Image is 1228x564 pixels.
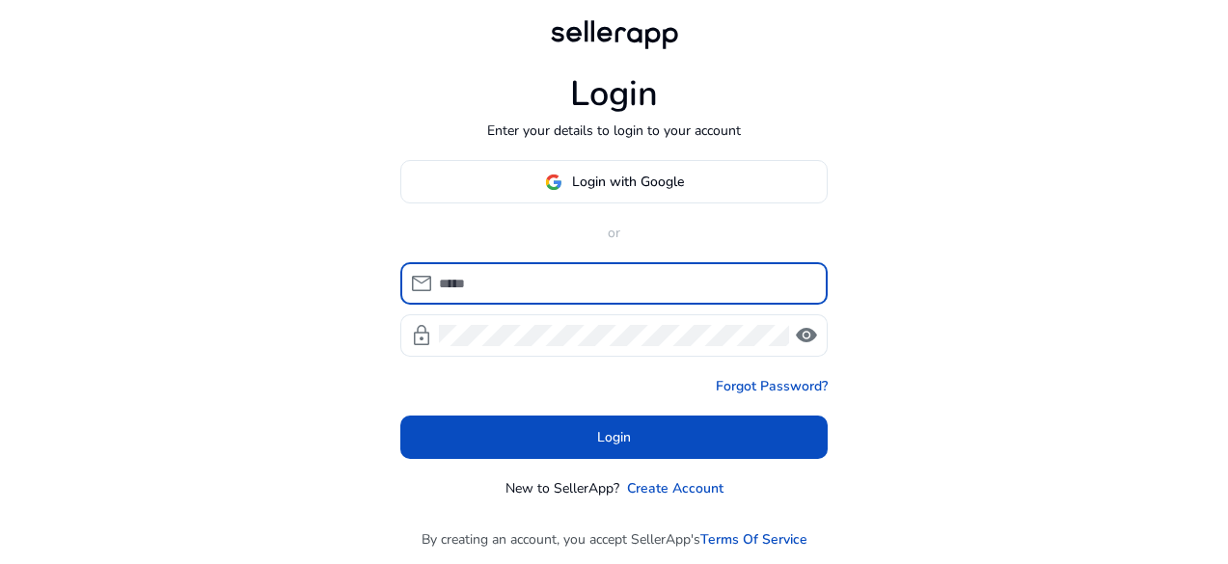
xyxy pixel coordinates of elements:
span: Login [597,427,631,447]
span: Login with Google [572,172,684,192]
a: Terms Of Service [700,529,807,550]
p: or [400,223,828,243]
button: Login [400,416,828,459]
a: Forgot Password? [716,376,828,396]
a: Create Account [627,478,723,498]
h1: Login [570,73,658,115]
span: lock [410,324,433,347]
p: Enter your details to login to your account [487,121,741,141]
img: google-logo.svg [545,174,562,191]
p: New to SellerApp? [505,478,619,498]
span: visibility [795,324,818,347]
button: Login with Google [400,160,828,203]
span: mail [410,272,433,295]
